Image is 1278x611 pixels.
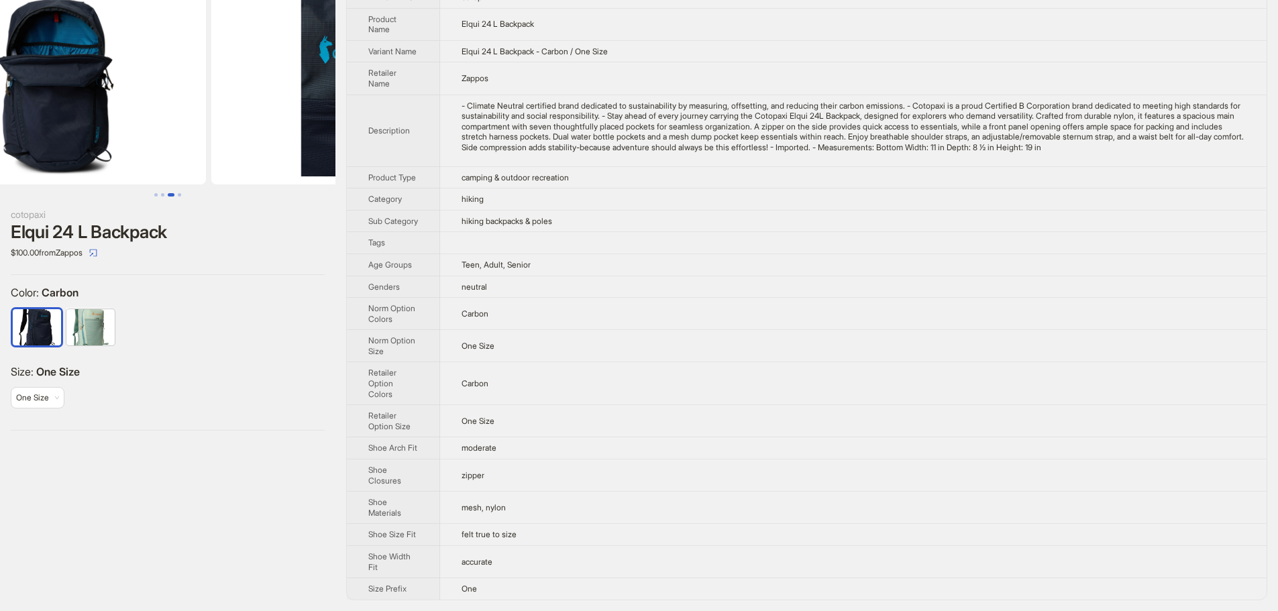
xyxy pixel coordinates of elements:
span: Color : [11,286,42,299]
span: Product Type [368,172,416,182]
span: One Size [462,416,494,426]
span: Category [368,194,402,204]
span: Retailer Option Size [368,410,411,431]
span: One Size [462,341,494,351]
img: Foam and Silver Leaf [66,309,115,345]
span: Norm Option Colors [368,303,415,324]
span: select [89,249,97,257]
span: available [16,388,59,408]
div: $100.00 from Zappos [11,242,325,264]
div: Elqui 24 L Backpack [11,222,325,242]
span: Teen, Adult, Senior [462,260,531,270]
span: Norm Option Size [368,335,415,356]
span: mesh, nylon [462,502,506,512]
span: camping & outdoor recreation [462,172,569,182]
span: Sub Category [368,216,418,226]
img: Carbon [13,309,61,345]
span: Description [368,125,410,135]
span: Carbon [462,378,488,388]
button: Go to slide 4 [178,193,181,197]
span: Shoe Size Fit [368,529,416,539]
span: Retailer Name [368,68,396,89]
span: Retailer Option Colors [368,368,396,398]
span: Shoe Materials [368,497,401,518]
span: One Size [36,365,80,378]
span: Age Groups [368,260,412,270]
button: Go to slide 1 [154,193,158,197]
span: Shoe Arch Fit [368,443,417,453]
span: hiking [462,194,484,204]
span: accurate [462,557,492,567]
span: One [462,584,477,594]
span: Product Name [368,14,396,35]
span: Elqui 24 L Backpack [462,19,534,29]
span: zipper [462,470,484,480]
span: Size Prefix [368,584,407,594]
label: available [66,308,115,344]
span: hiking backpacks & poles [462,216,552,226]
span: Size : [11,365,36,378]
div: cotopaxi [11,207,325,222]
div: - Climate Neutral certified brand dedicated to sustainability by measuring, offsetting, and reduc... [462,101,1245,153]
span: Tags [368,237,385,247]
span: felt true to size [462,529,517,539]
span: moderate [462,443,496,453]
span: One Size [16,392,49,402]
span: Elqui 24 L Backpack - Carbon / One Size [462,46,608,56]
span: Shoe Closures [368,465,401,486]
span: neutral [462,282,487,292]
button: Go to slide 3 [168,193,174,197]
label: available [13,308,61,344]
span: Genders [368,282,400,292]
span: Zappos [462,73,488,83]
button: Go to slide 2 [161,193,164,197]
span: Shoe Width Fit [368,551,411,572]
span: Carbon [42,286,78,299]
span: Variant Name [368,46,417,56]
span: Carbon [462,309,488,319]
